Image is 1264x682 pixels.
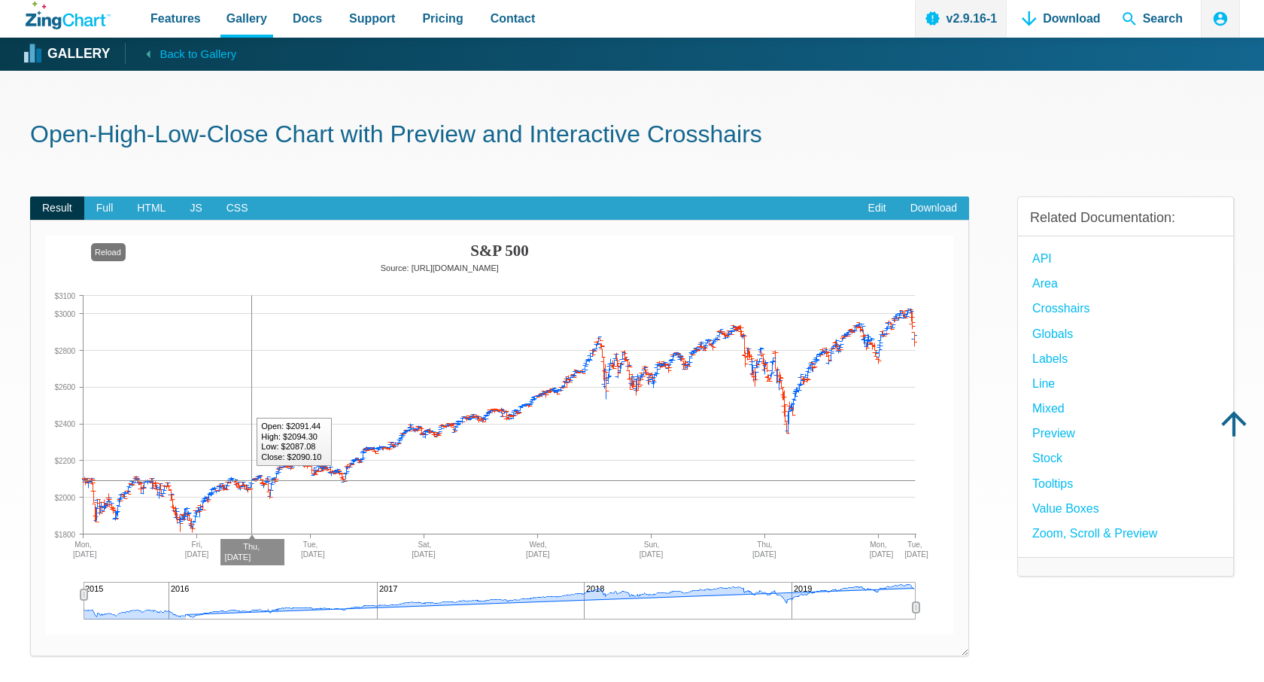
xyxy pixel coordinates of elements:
a: Crosshairs [1032,298,1089,318]
a: ZingChart Logo. Click to return to the homepage [26,2,111,29]
span: Back to Gallery [160,44,236,64]
a: Edit [856,196,898,221]
span: Pricing [422,8,463,29]
span: Result [30,196,84,221]
a: Download [898,196,969,221]
a: Back to Gallery [125,43,236,64]
span: Full [84,196,126,221]
span: Support [349,8,395,29]
span: Docs [293,8,322,29]
h3: Related Documentation: [1030,209,1221,227]
span: Features [150,8,201,29]
span: CSS [214,196,260,221]
a: Tooltips [1032,473,1073,494]
a: Value Boxes [1032,498,1099,519]
strong: Gallery [47,47,110,61]
h1: Open-High-Low-Close Chart with Preview and Interactive Crosshairs [30,119,1234,153]
span: Gallery [226,8,267,29]
span: Contact [491,8,536,29]
a: Labels [1032,349,1068,369]
a: globals [1032,324,1073,344]
a: Gallery [26,43,110,65]
a: Area [1032,273,1058,294]
span: HTML [125,196,178,221]
a: Line [1032,373,1055,394]
a: Mixed [1032,398,1065,419]
span: JS [178,196,214,221]
a: Stock [1032,448,1062,468]
a: API [1032,248,1052,269]
a: Zoom, Scroll & Preview [1032,523,1157,543]
a: Preview [1032,423,1075,443]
